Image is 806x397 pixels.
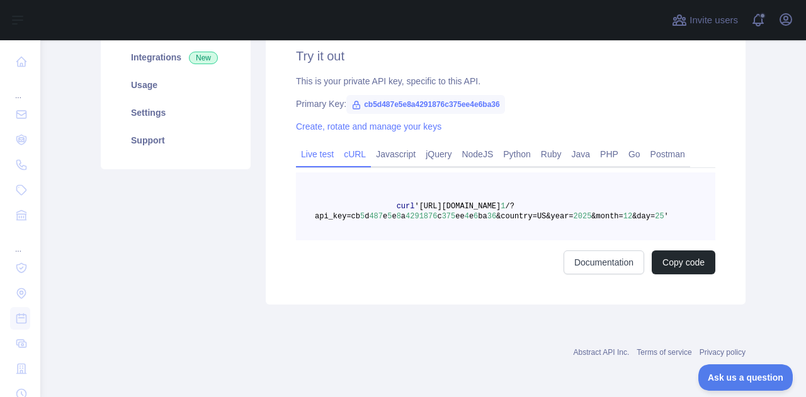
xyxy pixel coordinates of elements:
[116,99,236,126] a: Settings
[567,144,596,164] a: Java
[437,212,441,221] span: c
[296,121,441,131] a: Create, rotate and manage your keys
[296,144,339,164] a: Live test
[501,202,505,211] span: 1
[397,212,401,221] span: 8
[392,212,396,221] span: e
[652,250,715,274] button: Copy code
[487,212,496,221] span: 36
[406,212,437,221] span: 4291876
[564,250,644,274] a: Documentation
[669,10,741,30] button: Invite users
[591,212,623,221] span: &month=
[623,212,632,221] span: 12
[339,144,371,164] a: cURL
[595,144,623,164] a: PHP
[496,212,573,221] span: &country=US&year=
[469,212,474,221] span: e
[10,75,30,101] div: ...
[116,126,236,154] a: Support
[365,212,369,221] span: d
[116,43,236,71] a: Integrations New
[536,144,567,164] a: Ruby
[574,348,630,357] a: Abstract API Inc.
[645,144,690,164] a: Postman
[401,212,406,221] span: a
[296,98,715,110] div: Primary Key:
[664,212,669,221] span: '
[383,212,387,221] span: e
[189,52,218,64] span: New
[457,144,498,164] a: NodeJS
[397,202,415,211] span: curl
[369,212,383,221] span: 487
[296,75,715,87] div: This is your private API key, specific to this API.
[387,212,392,221] span: 5
[700,348,746,357] a: Privacy policy
[371,144,421,164] a: Javascript
[478,212,487,221] span: ba
[474,212,478,221] span: 6
[637,348,691,357] a: Terms of service
[698,364,793,391] iframe: Toggle Customer Support
[690,13,738,28] span: Invite users
[10,229,30,254] div: ...
[360,212,365,221] span: 5
[455,212,464,221] span: ee
[498,144,536,164] a: Python
[442,212,456,221] span: 375
[414,202,501,211] span: '[URL][DOMAIN_NAME]
[574,212,592,221] span: 2025
[655,212,664,221] span: 25
[346,95,505,114] span: cb5d487e5e8a4291876c375ee4e6ba36
[465,212,469,221] span: 4
[421,144,457,164] a: jQuery
[296,47,715,65] h2: Try it out
[632,212,655,221] span: &day=
[116,71,236,99] a: Usage
[623,144,645,164] a: Go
